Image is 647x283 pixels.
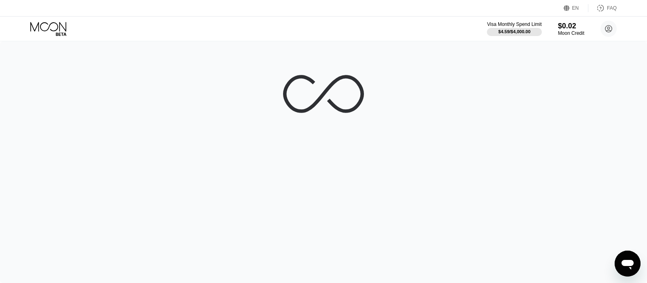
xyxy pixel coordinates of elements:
[558,30,584,36] div: Moon Credit
[615,251,641,277] iframe: Button to launch messaging window
[572,5,579,11] div: EN
[564,4,588,12] div: EN
[588,4,617,12] div: FAQ
[487,21,541,27] div: Visa Monthly Spend Limit
[607,5,617,11] div: FAQ
[487,21,541,36] div: Visa Monthly Spend Limit$4.59/$4,000.00
[558,22,584,30] div: $0.02
[498,29,531,34] div: $4.59 / $4,000.00
[558,22,584,36] div: $0.02Moon Credit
